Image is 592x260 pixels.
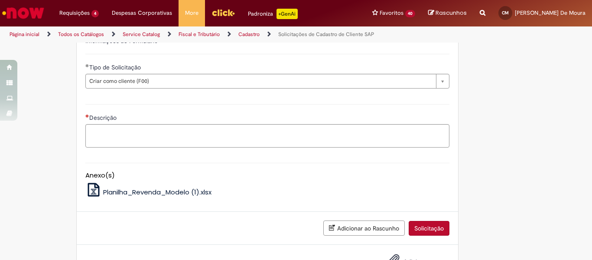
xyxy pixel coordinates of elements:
img: click_logo_yellow_360x200.png [211,6,235,19]
span: CM [502,10,509,16]
label: Informações de Formulário [85,37,158,45]
span: Obrigatório Preenchido [85,64,89,67]
span: Rascunhos [436,9,467,17]
button: Solicitação [409,221,449,236]
button: Adicionar ao Rascunho [323,221,405,236]
ul: Trilhas de página [7,26,388,43]
span: More [185,9,198,17]
a: Service Catalog [123,31,160,38]
textarea: Descrição [85,124,449,148]
h5: Anexo(s) [85,172,449,179]
div: Padroniza [248,9,298,19]
span: Favoritos [380,9,403,17]
span: Planilha_Revenda_Modelo (1).xlsx [103,188,211,197]
span: Despesas Corporativas [112,9,172,17]
a: Planilha_Revenda_Modelo (1).xlsx [85,188,212,197]
p: +GenAi [276,9,298,19]
a: Cadastro [238,31,260,38]
a: Fiscal e Tributário [179,31,220,38]
a: Todos os Catálogos [58,31,104,38]
span: [PERSON_NAME] De Moura [515,9,585,16]
a: Solicitações de Cadastro de Cliente SAP [278,31,374,38]
img: ServiceNow [1,4,46,22]
span: 4 [91,10,99,17]
span: Descrição [89,114,118,122]
a: Rascunhos [428,9,467,17]
span: Criar como cliente (F00) [89,74,432,88]
a: Página inicial [10,31,39,38]
span: Necessários [85,114,89,118]
span: 40 [405,10,415,17]
span: Requisições [59,9,90,17]
span: Tipo de Solicitação [89,63,143,71]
